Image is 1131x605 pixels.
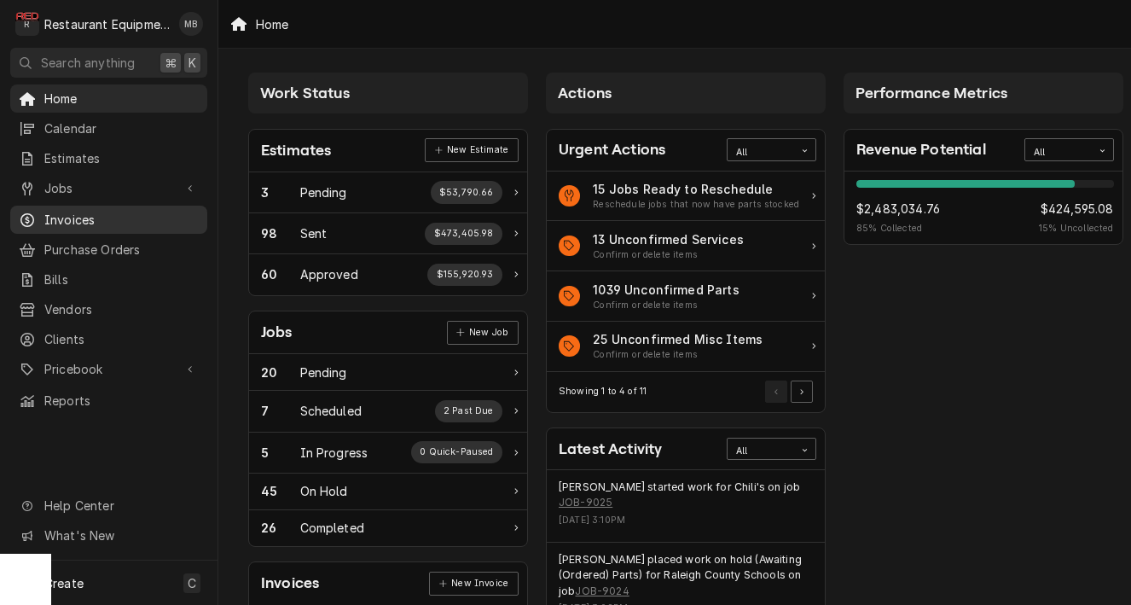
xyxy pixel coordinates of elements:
[856,200,940,218] span: $2,483,034.76
[261,572,319,595] div: Card Title
[547,372,825,412] div: Card Footer: Pagination
[547,130,825,172] div: Card Header
[165,54,177,72] span: ⌘
[249,213,527,254] a: Work Status
[249,354,527,391] a: Work Status
[844,129,1123,246] div: Card: Revenue Potential
[44,90,199,108] span: Home
[44,271,199,288] span: Bills
[261,183,300,201] div: Work Status Count
[249,254,527,294] div: Work Status
[179,12,203,36] div: Matthew Brunty's Avatar
[547,470,825,543] div: Event
[425,138,518,162] div: Card Link Button
[727,438,816,460] div: Card Data Filter Control
[300,444,368,462] div: Work Status Title
[249,510,527,546] a: Work Status
[300,183,347,201] div: Work Status Title
[10,144,207,172] a: Estimates
[844,73,1123,113] div: Card Column Header
[844,130,1122,172] div: Card Header
[261,265,300,283] div: Work Status Count
[547,271,825,322] a: Action Item
[249,391,527,432] a: Work Status
[593,330,763,348] div: Action Item Title
[260,84,350,102] span: Work Status
[727,138,816,160] div: Card Data Filter Control
[10,355,207,383] a: Go to Pricebook
[261,402,300,420] div: Work Status Count
[261,482,300,500] div: Work Status Count
[261,139,331,162] div: Card Title
[10,492,207,520] a: Go to Help Center
[736,146,786,160] div: All
[261,321,293,344] div: Card Title
[856,222,940,236] span: 85 % Collected
[547,172,825,222] a: Action Item
[447,321,519,345] div: Card Link Button
[546,73,826,113] div: Card Column Header
[44,497,197,515] span: Help Center
[44,119,199,137] span: Calendar
[844,172,1122,245] div: Revenue Potential
[593,348,763,362] div: Action Item Suggestion
[1024,138,1114,160] div: Card Data Filter Control
[261,224,300,242] div: Work Status Count
[763,381,814,403] div: Pagination Controls
[547,322,825,372] div: Action Item
[248,311,528,547] div: Card: Jobs
[593,198,799,212] div: Action Item Suggestion
[856,138,986,161] div: Card Title
[429,572,518,596] a: New Invoice
[10,206,207,234] a: Invoices
[427,264,502,286] div: Work Status Supplemental Data
[41,54,135,72] span: Search anything
[765,381,787,403] button: Go to Previous Page
[547,172,825,372] div: Card Data
[856,180,1114,236] div: Revenue Potential Details
[300,265,358,283] div: Work Status Title
[447,321,519,345] a: New Job
[736,445,786,458] div: All
[188,574,196,592] span: C
[10,48,207,78] button: Search anything⌘K
[10,84,207,113] a: Home
[10,521,207,550] a: Go to What's New
[429,572,518,596] div: Card Link Button
[547,428,825,470] div: Card Header
[546,129,826,413] div: Card: Urgent Actions
[249,562,527,605] div: Card Header
[425,138,518,162] a: New Estimate
[249,433,527,474] div: Work Status
[10,387,207,415] a: Reports
[856,200,940,236] div: Revenue Potential Collected
[855,84,1007,102] span: Performance Metrics
[575,584,629,599] a: JOB-9024
[261,364,300,381] div: Work Status Count
[249,474,527,510] a: Work Status
[593,281,739,299] div: Action Item Title
[844,113,1123,293] div: Card Column Content
[559,138,665,161] div: Card Title
[300,402,362,420] div: Work Status Title
[559,552,813,599] div: Event String
[10,114,207,143] a: Calendar
[44,149,199,167] span: Estimates
[791,381,813,403] button: Go to Next Page
[249,172,527,295] div: Card Data
[15,12,39,36] div: Restaurant Equipment Diagnostics's Avatar
[844,172,1122,245] div: Card Data
[249,130,527,172] div: Card Header
[249,354,527,546] div: Card Data
[425,223,502,245] div: Work Status Supplemental Data
[559,385,647,398] div: Current Page Details
[300,519,364,537] div: Work Status Title
[559,514,813,527] div: Event Timestamp
[593,230,744,248] div: Action Item Title
[44,392,199,410] span: Reports
[435,400,503,422] div: Work Status Supplemental Data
